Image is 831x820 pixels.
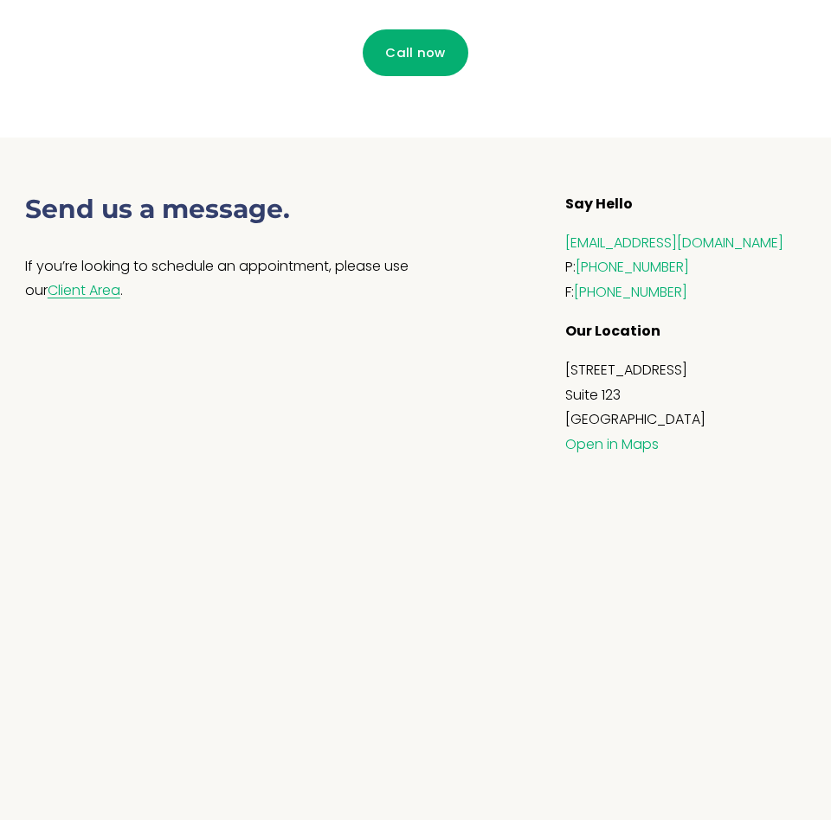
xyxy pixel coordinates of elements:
h3: Send us a message. [25,192,468,227]
p: [STREET_ADDRESS] Suite 123 [GEOGRAPHIC_DATA] [565,358,806,458]
a: Open in Maps [565,434,659,454]
a: Client Area [48,280,120,300]
strong: Our Location [565,321,660,341]
strong: Say Hello [565,194,633,214]
p: P: F: [565,231,806,305]
p: If you’re looking to schedule an appointment, please use our . [25,254,468,304]
a: [EMAIL_ADDRESS][DOMAIN_NAME] [565,233,783,253]
a: Call now [363,29,469,76]
a: [PHONE_NUMBER] [576,257,689,277]
a: [PHONE_NUMBER] [574,282,687,302]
